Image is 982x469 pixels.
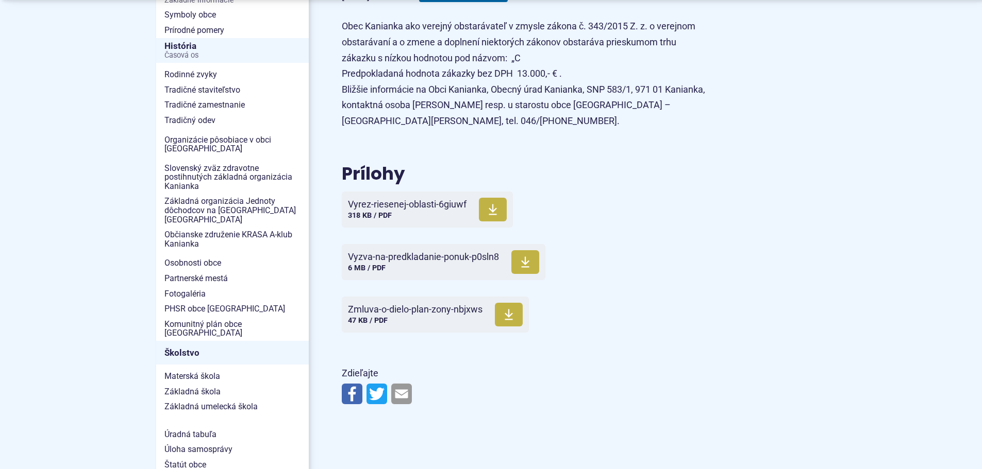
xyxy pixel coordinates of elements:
[164,161,301,194] span: Slovenský zväz zdravotne postihnutých základná organizácia Kanianka
[156,113,309,128] a: Tradičný odev
[164,384,301,399] span: Základná škola
[164,317,301,341] span: Komunitný plán obce [GEOGRAPHIC_DATA]
[156,286,309,302] a: Fotogaléria
[156,97,309,113] a: Tradičné zamestnanie
[156,399,309,414] a: Základná umelecká škola
[342,244,545,280] a: Vyzva-na-predkladanie-ponuk-p0sln8 6 MB / PDF
[164,345,301,361] span: Školstvo
[156,341,309,364] a: Školstvo
[164,7,301,23] span: Symboly obce
[164,271,301,286] span: Partnerské mestá
[164,23,301,38] span: Prírodné pomery
[391,384,412,404] img: Zdieľať e-mailom
[164,427,301,442] span: Úradná tabuľa
[164,97,301,113] span: Tradičné zamestnanie
[156,67,309,82] a: Rodinné zvyky
[156,317,309,341] a: Komunitný plán obce [GEOGRAPHIC_DATA]
[156,271,309,286] a: Partnerské mestá
[156,384,309,399] a: Základná škola
[348,199,467,210] span: Vyrez-riesenej-oblasti-6giuwf
[156,442,309,457] a: Úloha samosprávy
[164,67,301,82] span: Rodinné zvyky
[164,113,301,128] span: Tradičný odev
[164,369,301,384] span: Materská škola
[156,38,309,63] a: HistóriaČasová os
[156,427,309,442] a: Úradná tabuľa
[342,19,708,129] p: Obec Kanianka ako verejný obstarávateľ v zmysle zákona č. 343/2015 Z. z. o verejnom obstarávaní a...
[164,399,301,414] span: Základná umelecká škola
[164,227,301,251] span: Občianske združenie KRASA A-klub Kanianka
[342,192,513,228] a: Vyrez-riesenej-oblasti-6giuwf 318 KB / PDF
[164,38,301,63] span: História
[342,297,529,333] a: Zmluva-o-dielo-plan-zony-nbjxws 47 KB / PDF
[342,164,708,183] h2: Prílohy
[348,304,482,315] span: Zmluva-o-dielo-plan-zony-nbjxws
[156,255,309,271] a: Osobnosti obce
[164,132,301,157] span: Organizácie pôsobiace v obci [GEOGRAPHIC_DATA]
[348,316,388,325] span: 47 KB / PDF
[164,301,301,317] span: PHSR obce [GEOGRAPHIC_DATA]
[156,7,309,23] a: Symboly obce
[156,82,309,98] a: Tradičné staviteľstvo
[164,194,301,227] span: Základná organizácia Jednoty dôchodcov na [GEOGRAPHIC_DATA] [GEOGRAPHIC_DATA]
[342,366,708,381] p: Zdieľajte
[164,286,301,302] span: Fotogaléria
[164,255,301,271] span: Osobnosti obce
[342,384,362,404] img: Zdieľať na Facebooku
[156,194,309,227] a: Základná organizácia Jednoty dôchodcov na [GEOGRAPHIC_DATA] [GEOGRAPHIC_DATA]
[348,264,386,272] span: 6 MB / PDF
[156,161,309,194] a: Slovenský zväz zdravotne postihnutých základná organizácia Kanianka
[367,384,387,404] img: Zdieľať na Twitteri
[164,51,301,60] span: Časová os
[164,82,301,98] span: Tradičné staviteľstvo
[348,252,499,262] span: Vyzva-na-predkladanie-ponuk-p0sln8
[348,211,392,220] span: 318 KB / PDF
[156,23,309,38] a: Prírodné pomery
[156,227,309,251] a: Občianske združenie KRASA A-klub Kanianka
[156,301,309,317] a: PHSR obce [GEOGRAPHIC_DATA]
[156,369,309,384] a: Materská škola
[164,442,301,457] span: Úloha samosprávy
[156,132,309,157] a: Organizácie pôsobiace v obci [GEOGRAPHIC_DATA]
